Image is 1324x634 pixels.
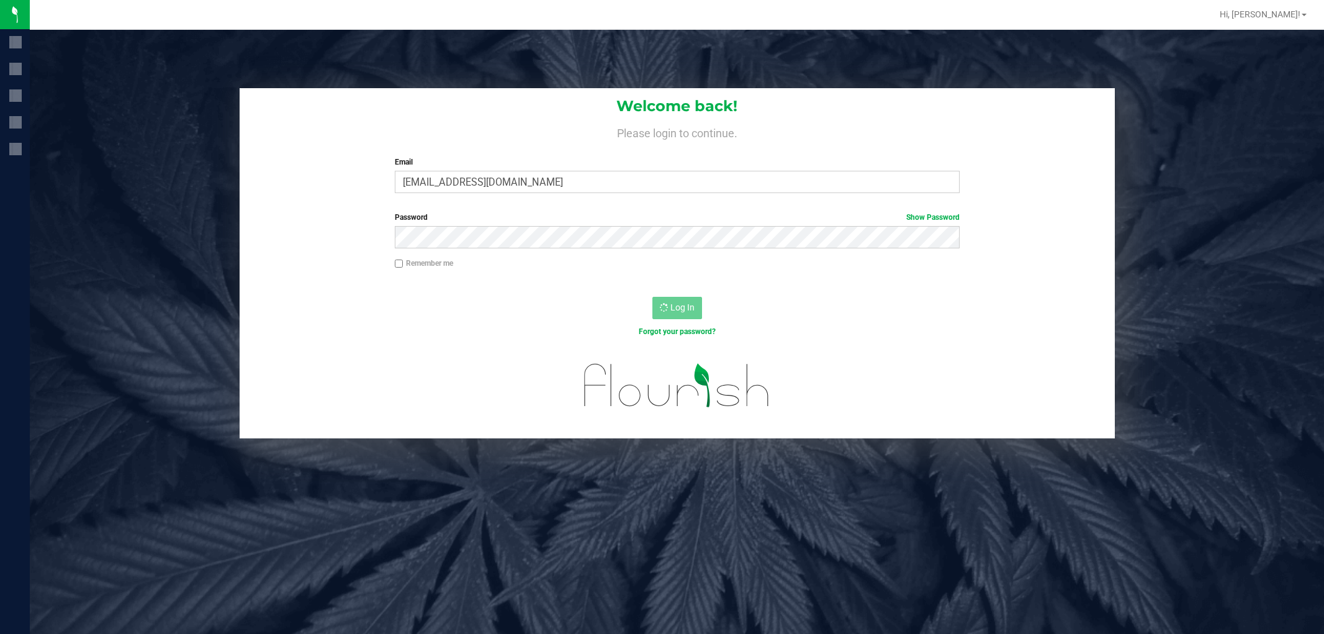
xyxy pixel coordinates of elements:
a: Forgot your password? [639,327,716,336]
a: Show Password [906,213,960,222]
button: Log In [652,297,702,319]
span: Password [395,213,428,222]
input: Remember me [395,260,403,268]
span: Hi, [PERSON_NAME]! [1220,9,1300,19]
h4: Please login to continue. [240,124,1115,139]
img: flourish_logo.svg [567,350,786,420]
label: Remember me [395,258,453,269]
label: Email [395,156,960,168]
h1: Welcome back! [240,98,1115,114]
span: Log In [670,302,695,312]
